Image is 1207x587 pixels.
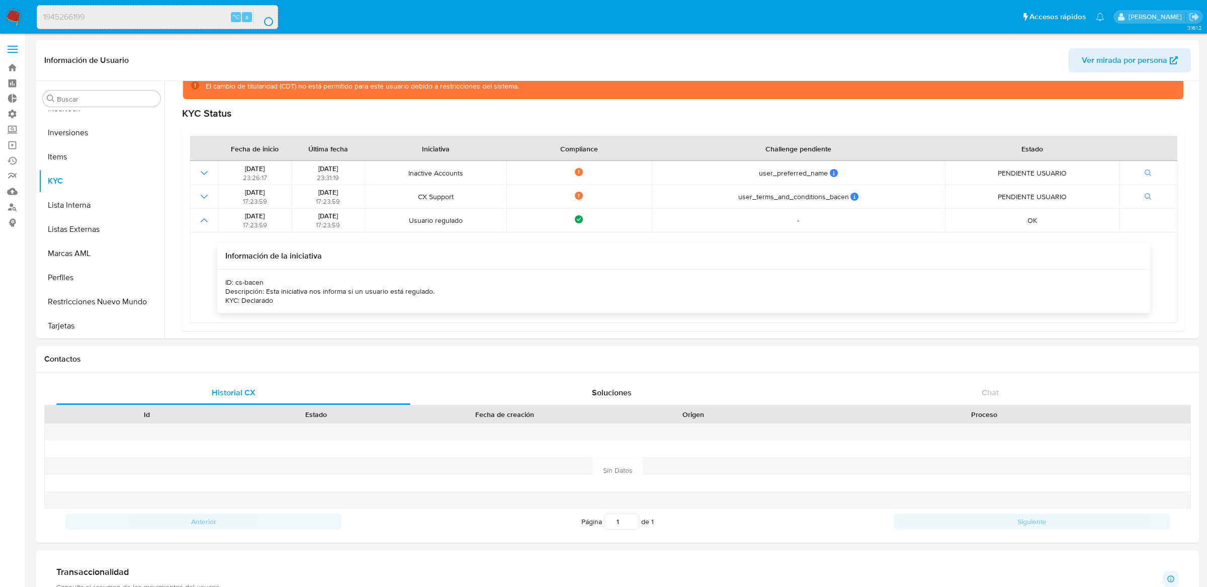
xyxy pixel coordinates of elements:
span: Página de [581,514,654,530]
button: Anterior [65,514,341,530]
span: Soluciones [592,387,632,398]
button: Ver mirada por persona [1069,48,1191,72]
span: ⌥ [232,12,240,22]
h1: Información de Usuario [44,55,129,65]
button: search-icon [253,10,274,24]
button: Tarjetas [39,314,164,338]
span: Accesos rápidos [1029,12,1086,22]
input: Buscar usuario o caso... [37,11,278,24]
button: Restricciones Nuevo Mundo [39,290,164,314]
button: Perfiles [39,266,164,290]
h1: Contactos [44,354,1191,364]
span: s [245,12,248,22]
p: eric.malcangi@mercadolibre.com [1129,12,1185,22]
span: 1 [651,517,654,527]
a: Notificaciones [1096,13,1104,21]
button: Lista Interna [39,193,164,217]
a: Salir [1189,12,1199,22]
button: Marcas AML [39,241,164,266]
span: Ver mirada por persona [1082,48,1167,72]
div: Origen [616,409,770,420]
button: Siguiente [894,514,1170,530]
button: KYC [39,169,164,193]
div: Id [69,409,224,420]
div: Fecha de creación [408,409,601,420]
span: Historial CX [212,387,255,398]
span: Chat [982,387,999,398]
button: Buscar [47,95,55,103]
button: Listas Externas [39,217,164,241]
div: Estado [238,409,393,420]
button: Items [39,145,164,169]
button: Inversiones [39,121,164,145]
div: Proceso [785,409,1183,420]
input: Buscar [57,95,156,104]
